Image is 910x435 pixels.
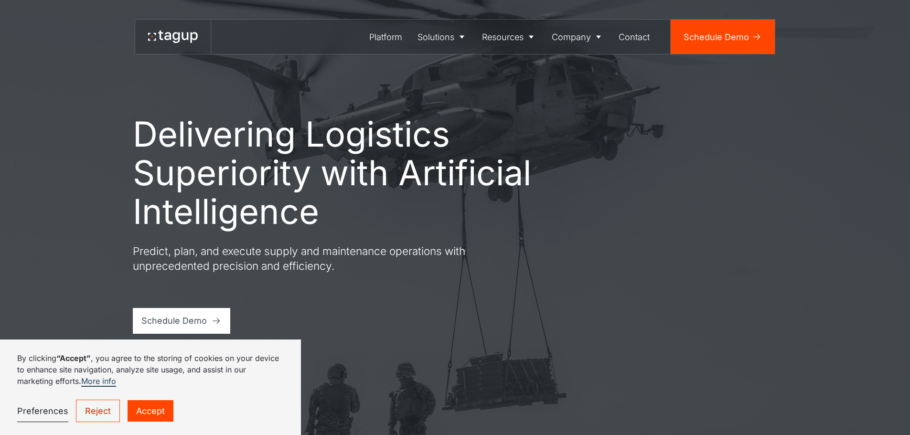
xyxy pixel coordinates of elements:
a: Company [544,20,611,54]
p: By clicking , you agree to the storing of cookies on your device to enhance site navigation, anal... [17,352,284,387]
div: Schedule Demo [141,314,207,327]
a: Contact [611,20,658,54]
a: Preferences [17,400,68,422]
a: Reject [76,400,120,422]
h1: Delivering Logistics Superiority with Artificial Intelligence [133,115,534,231]
a: Solutions [410,20,475,54]
a: Schedule Demo [671,20,775,54]
p: Predict, plan, and execute supply and maintenance operations with unprecedented precision and eff... [133,244,477,274]
a: Accept [128,400,173,422]
div: Platform [369,31,402,43]
a: More info [81,376,116,387]
div: Resources [482,31,524,43]
div: Schedule Demo [684,31,749,43]
a: Schedule Demo [133,308,231,334]
a: Resources [475,20,545,54]
div: Contact [619,31,650,43]
a: Platform [362,20,410,54]
div: Solutions [418,31,454,43]
div: Company [552,31,591,43]
strong: “Accept” [56,353,91,363]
